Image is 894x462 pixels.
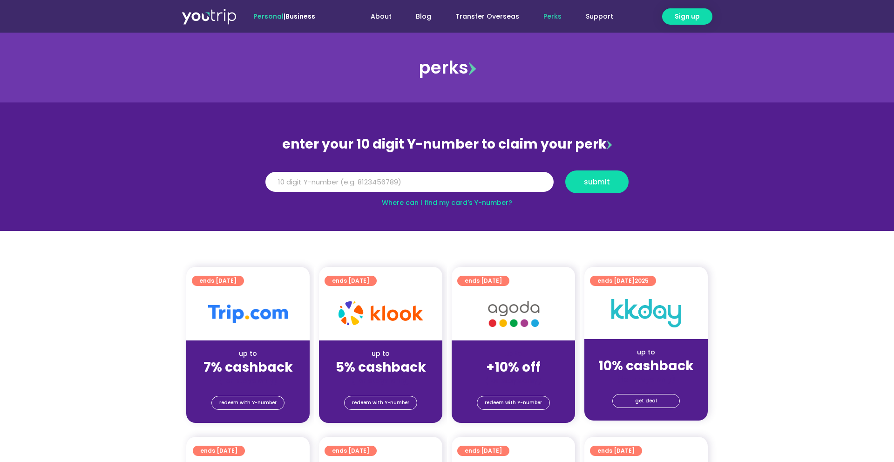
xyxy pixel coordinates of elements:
[486,358,541,376] strong: +10% off
[443,8,531,25] a: Transfer Overseas
[194,349,302,359] div: up to
[590,446,642,456] a: ends [DATE]
[662,8,712,25] a: Sign up
[261,132,633,156] div: enter your 10 digit Y-number to claim your perk
[253,12,284,21] span: Personal
[253,12,315,21] span: |
[635,394,657,408] span: get deal
[326,376,435,386] div: (for stays only)
[193,446,245,456] a: ends [DATE]
[592,347,700,357] div: up to
[194,376,302,386] div: (for stays only)
[574,8,625,25] a: Support
[457,276,509,286] a: ends [DATE]
[592,374,700,384] div: (for stays only)
[590,276,656,286] a: ends [DATE]2025
[675,12,700,21] span: Sign up
[211,396,284,410] a: redeem with Y-number
[203,358,293,376] strong: 7% cashback
[404,8,443,25] a: Blog
[199,276,237,286] span: ends [DATE]
[505,349,522,358] span: up to
[336,358,426,376] strong: 5% cashback
[340,8,625,25] nav: Menu
[531,8,574,25] a: Perks
[635,277,649,285] span: 2025
[265,172,554,192] input: 10 digit Y-number (e.g. 8123456789)
[382,198,512,207] a: Where can I find my card’s Y-number?
[325,446,377,456] a: ends [DATE]
[219,396,277,409] span: redeem with Y-number
[192,276,244,286] a: ends [DATE]
[359,8,404,25] a: About
[465,446,502,456] span: ends [DATE]
[584,178,610,185] span: submit
[597,446,635,456] span: ends [DATE]
[325,276,377,286] a: ends [DATE]
[200,446,237,456] span: ends [DATE]
[332,446,369,456] span: ends [DATE]
[485,396,542,409] span: redeem with Y-number
[326,349,435,359] div: up to
[598,357,694,375] strong: 10% cashback
[477,396,550,410] a: redeem with Y-number
[285,12,315,21] a: Business
[265,170,629,200] form: Y Number
[352,396,409,409] span: redeem with Y-number
[597,276,649,286] span: ends [DATE]
[465,276,502,286] span: ends [DATE]
[344,396,417,410] a: redeem with Y-number
[457,446,509,456] a: ends [DATE]
[612,394,680,408] a: get deal
[565,170,629,193] button: submit
[332,276,369,286] span: ends [DATE]
[459,376,568,386] div: (for stays only)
